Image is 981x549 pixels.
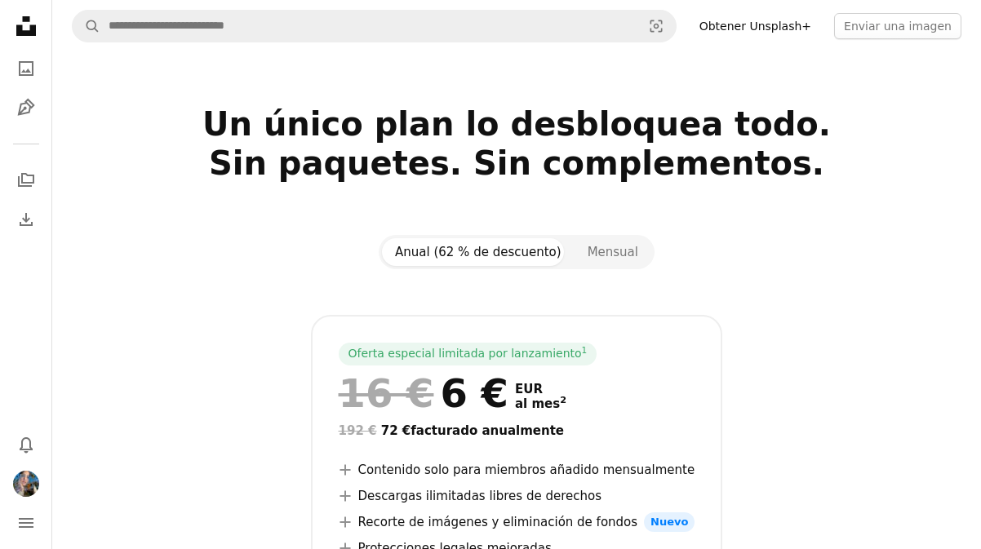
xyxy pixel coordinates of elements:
li: Descargas ilimitadas libres de derechos [339,486,695,506]
a: Obtener Unsplash+ [690,13,821,39]
button: Notificaciones [10,428,42,461]
div: 72 € facturado anualmente [339,421,695,441]
sup: 1 [582,345,588,355]
button: Búsqueda visual [637,11,676,42]
a: 1 [579,346,591,362]
button: Menú [10,507,42,539]
a: 2 [557,396,570,411]
a: Colecciones [10,164,42,197]
a: Ilustraciones [10,91,42,124]
button: Buscar en Unsplash [73,11,100,42]
li: Recorte de imágenes y eliminación de fondos [339,512,695,532]
form: Encuentra imágenes en todo el sitio [72,10,677,42]
button: Perfil [10,467,42,500]
button: Enviar una imagen [834,13,961,39]
li: Contenido solo para miembros añadido mensualmente [339,460,695,480]
span: EUR [515,382,566,396]
span: 16 € [339,372,434,414]
button: Anual (62 % de descuento) [382,238,575,266]
span: 192 € [339,423,377,438]
img: Avatar del usuario Rocio Larrumbide [13,471,39,497]
a: Fotos [10,52,42,85]
a: Historial de descargas [10,203,42,236]
button: Mensual [575,238,651,266]
a: Inicio — Unsplash [10,10,42,46]
div: 6 € [339,372,508,414]
div: Oferta especial limitada por lanzamiento [339,343,597,365]
sup: 2 [560,395,566,405]
span: Nuevo [644,512,695,532]
h2: Un único plan lo desbloquea todo. Sin paquetes. Sin complementos. [72,104,961,222]
span: al mes [515,396,566,411]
